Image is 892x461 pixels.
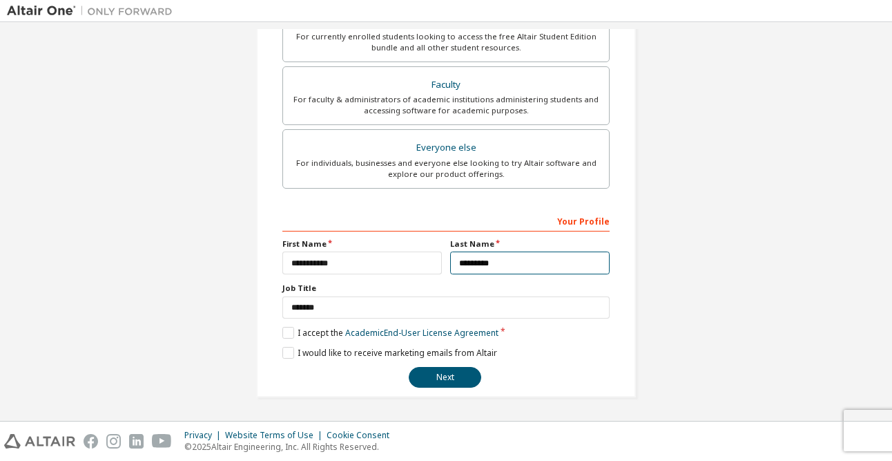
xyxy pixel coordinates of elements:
[327,430,398,441] div: Cookie Consent
[450,238,610,250] label: Last Name
[7,4,180,18] img: Altair One
[106,434,121,449] img: instagram.svg
[345,327,498,339] a: Academic End-User License Agreement
[152,434,172,449] img: youtube.svg
[282,283,610,294] label: Job Title
[84,434,98,449] img: facebook.svg
[282,347,497,359] label: I would like to receive marketing emails from Altair
[282,327,498,339] label: I accept the
[291,94,601,116] div: For faculty & administrators of academic institutions administering students and accessing softwa...
[291,138,601,158] div: Everyone else
[129,434,144,449] img: linkedin.svg
[184,441,398,453] p: © 2025 Altair Engineering, Inc. All Rights Reserved.
[291,75,601,95] div: Faculty
[282,238,442,250] label: First Name
[4,434,75,449] img: altair_logo.svg
[291,31,601,53] div: For currently enrolled students looking to access the free Altair Student Edition bundle and all ...
[225,430,327,441] div: Website Terms of Use
[184,430,225,441] div: Privacy
[291,158,601,180] div: For individuals, businesses and everyone else looking to try Altair software and explore our prod...
[409,367,481,388] button: Next
[282,209,610,232] div: Your Profile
